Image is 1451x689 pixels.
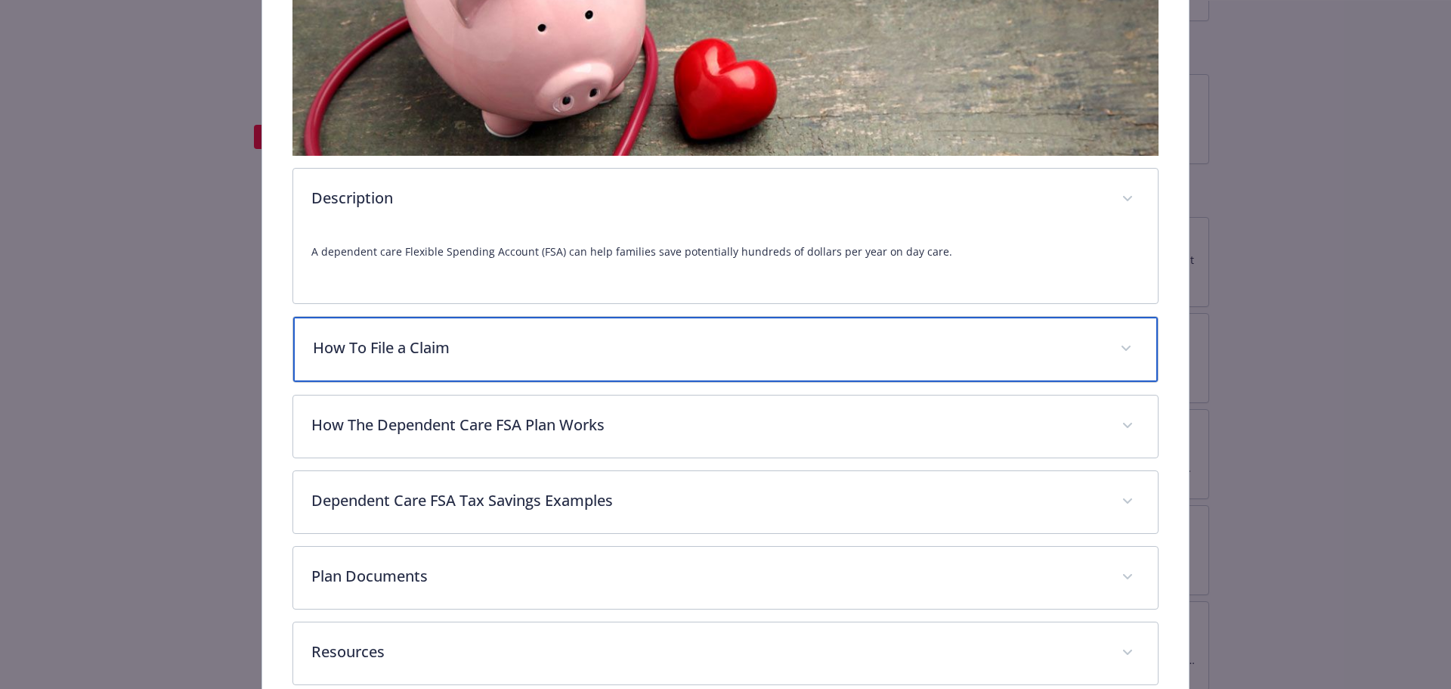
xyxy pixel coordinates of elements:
p: A dependent care Flexible Spending Account (FSA) can help families save potentially hundreds of d... [311,243,1140,261]
p: How To File a Claim [313,337,1103,359]
div: Description [293,169,1159,231]
p: Description [311,187,1104,209]
div: Description [293,231,1159,303]
div: Resources [293,622,1159,684]
div: How To File a Claim [293,317,1159,382]
div: How The Dependent Care FSA Plan Works [293,396,1159,458]
p: Resources [311,641,1104,663]
div: Plan Documents [293,547,1159,609]
p: How The Dependent Care FSA Plan Works [311,414,1104,436]
p: Plan Documents [311,565,1104,588]
p: Dependent Care FSA Tax Savings Examples [311,489,1104,512]
div: Dependent Care FSA Tax Savings Examples [293,471,1159,533]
